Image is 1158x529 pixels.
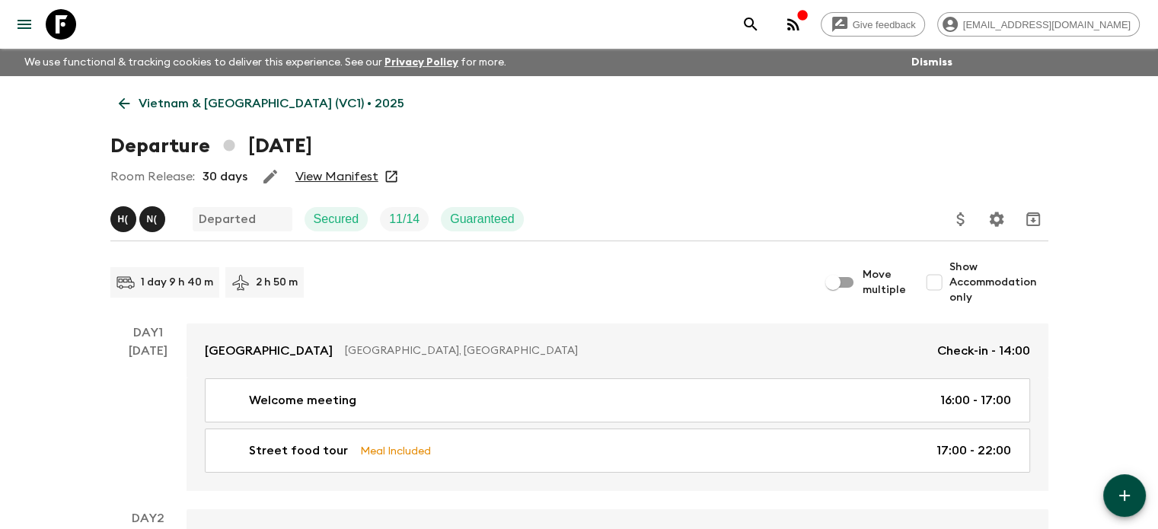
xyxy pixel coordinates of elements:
[110,323,187,342] p: Day 1
[110,211,168,223] span: Hai (Le Mai) Nhat, Nak (Vong) Sararatanak
[384,57,458,68] a: Privacy Policy
[949,260,1048,305] span: Show Accommodation only
[295,169,378,184] a: View Manifest
[314,210,359,228] p: Secured
[139,94,404,113] p: Vietnam & [GEOGRAPHIC_DATA] (VC1) • 2025
[1018,204,1048,234] button: Archive (Completed, Cancelled or Unsynced Departures only)
[345,343,925,359] p: [GEOGRAPHIC_DATA], [GEOGRAPHIC_DATA]
[305,207,368,231] div: Secured
[187,323,1048,378] a: [GEOGRAPHIC_DATA][GEOGRAPHIC_DATA], [GEOGRAPHIC_DATA]Check-in - 14:00
[110,88,413,119] a: Vietnam & [GEOGRAPHIC_DATA] (VC1) • 2025
[360,442,431,459] p: Meal Included
[936,441,1011,460] p: 17:00 - 22:00
[940,391,1011,409] p: 16:00 - 17:00
[380,207,429,231] div: Trip Fill
[821,12,925,37] a: Give feedback
[735,9,766,40] button: search adventures
[110,167,195,186] p: Room Release:
[9,9,40,40] button: menu
[110,509,187,527] p: Day 2
[955,19,1139,30] span: [EMAIL_ADDRESS][DOMAIN_NAME]
[937,342,1030,360] p: Check-in - 14:00
[18,49,512,76] p: We use functional & tracking cookies to deliver this experience. See our for more.
[249,441,348,460] p: Street food tour
[981,204,1012,234] button: Settings
[844,19,924,30] span: Give feedback
[937,12,1140,37] div: [EMAIL_ADDRESS][DOMAIN_NAME]
[946,204,976,234] button: Update Price, Early Bird Discount and Costs
[256,275,298,290] p: 2 h 50 m
[203,167,247,186] p: 30 days
[205,429,1030,473] a: Street food tourMeal Included17:00 - 22:00
[450,210,515,228] p: Guaranteed
[199,210,256,228] p: Departed
[249,391,356,409] p: Welcome meeting
[205,378,1030,422] a: Welcome meeting16:00 - 17:00
[863,267,907,298] span: Move multiple
[389,210,419,228] p: 11 / 14
[110,131,312,161] h1: Departure [DATE]
[129,342,167,491] div: [DATE]
[141,275,213,290] p: 1 day 9 h 40 m
[205,342,333,360] p: [GEOGRAPHIC_DATA]
[908,52,956,73] button: Dismiss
